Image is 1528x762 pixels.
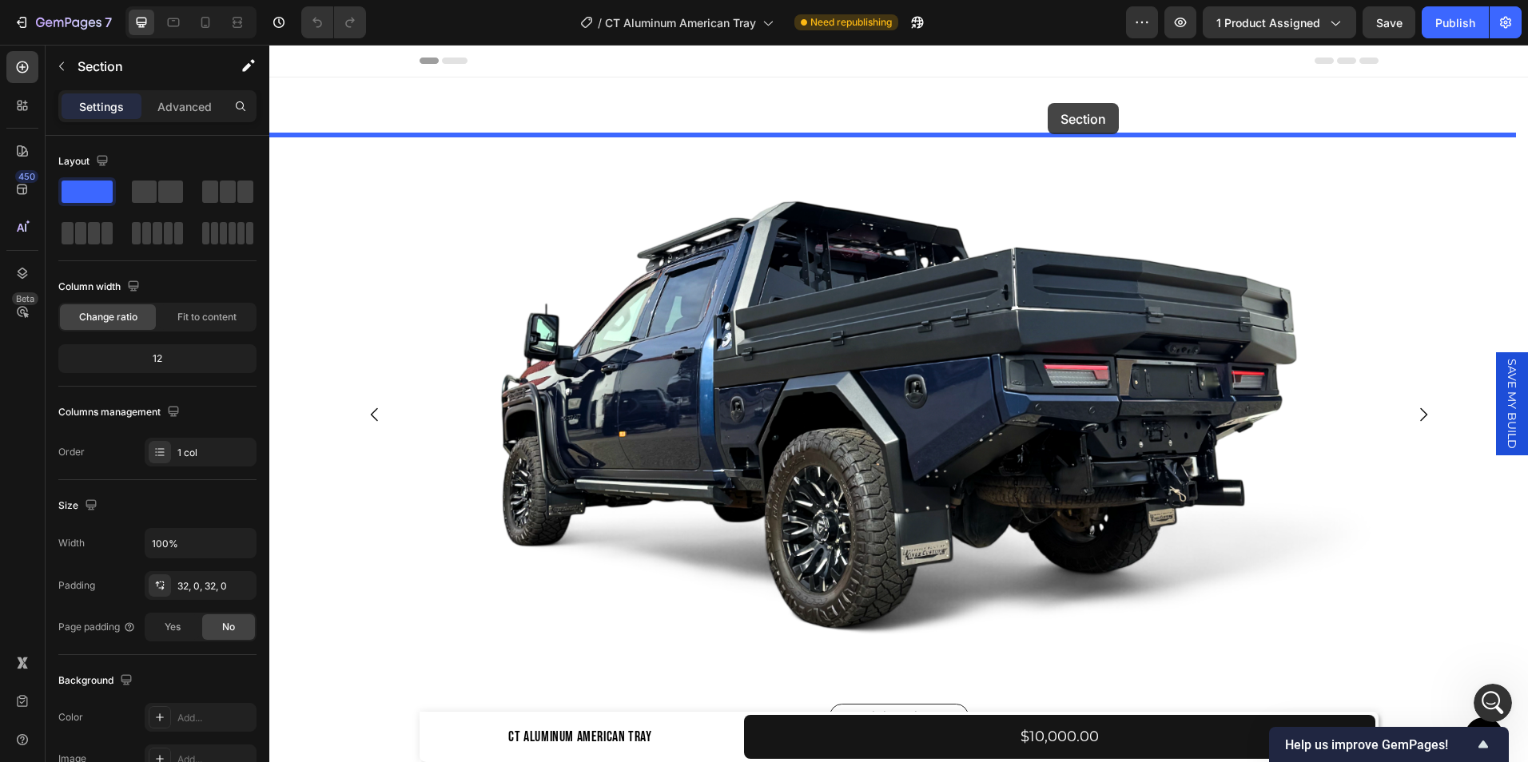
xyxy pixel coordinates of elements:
[274,517,300,542] button: Send a message…
[15,170,38,183] div: 450
[26,201,213,230] b: Shopify Admin
[1203,6,1356,38] button: 1 product assigned
[26,348,249,379] div: I have submitted the collaborator request. Could you approve it?
[253,255,307,290] div: 8846
[78,20,192,36] p: Active in the last 15m
[101,523,114,536] button: Start recording
[177,711,253,725] div: Add...
[13,339,307,402] div: Tina says…
[177,446,253,460] div: 1 col
[26,108,196,137] i: You can refer for our Data Privacy.
[222,620,235,634] span: No
[14,490,306,517] textarea: Message…
[250,6,281,37] button: Home
[1474,684,1512,722] iframe: Intercom live chat
[58,536,85,550] div: Width
[79,310,137,324] span: Change ratio
[78,57,209,76] p: Section
[598,14,602,31] span: /
[26,13,249,232] div: We would like to have temporary access to your store via to check your current design and investi...
[1285,737,1474,752] span: Help us improve GemPages!
[13,402,307,450] div: Kingz says…
[12,292,38,305] div: Beta
[1435,14,1475,31] div: Publish
[605,14,756,31] span: CT Aluminum American Tray
[165,620,181,634] span: Yes
[145,529,256,558] input: Auto
[157,98,212,115] p: Advanced
[58,402,183,423] div: Columns management
[58,276,143,298] div: Column width
[58,578,95,593] div: Padding
[75,217,128,230] b: Settings
[26,312,92,327] div: let me try it
[52,123,78,136] a: here
[50,523,63,536] button: Emoji picker
[62,347,253,370] div: 12
[13,450,262,500] div: May I have the page link that you have designed for that form?[PERSON_NAME] • 39m ago
[137,217,242,230] b: Users > Security
[265,264,294,280] div: 8846
[1363,6,1415,38] button: Save
[177,310,237,324] span: Fit to content
[58,620,136,634] div: Page padding
[13,255,307,303] div: Kingz says…
[13,3,262,241] div: We would like to have temporary access to your store viaShopify collaborator accessto check your ...
[105,13,112,32] p: 7
[25,523,38,536] button: Upload attachment
[169,402,308,437] div: YES IT IS APPROVED
[58,710,83,724] div: Color
[13,339,262,389] div: I have submitted the collaborator request. Could you approve it?
[281,6,309,35] div: Close
[13,302,307,339] div: Tina says…
[58,495,101,517] div: Size
[181,411,295,427] div: YES IT IS APPROVED
[46,9,71,34] img: Profile image for Tina
[26,459,249,490] div: May I have the page link that you have designed for that form?
[1376,16,1403,30] span: Save
[1285,735,1493,754] button: Show survey - Help us improve GemPages!
[1235,314,1251,404] span: SAVE MY BUILD
[177,579,253,593] div: 32, 0, 32, 0
[58,445,85,459] div: Order
[26,155,208,184] b: Collaborator Code
[269,45,1528,762] iframe: Design area
[13,3,307,254] div: Tina says…
[10,6,41,37] button: go back
[810,15,892,30] span: Need republishing
[79,98,124,115] p: Settings
[13,450,307,529] div: Tina says…
[1216,14,1320,31] span: 1 product assigned
[1422,6,1489,38] button: Publish
[76,523,89,536] button: Gif picker
[6,6,119,38] button: 7
[78,8,181,20] h1: [PERSON_NAME]
[13,302,105,337] div: let me try it
[58,151,112,173] div: Layout
[58,670,136,692] div: Background
[301,6,366,38] div: Undo/Redo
